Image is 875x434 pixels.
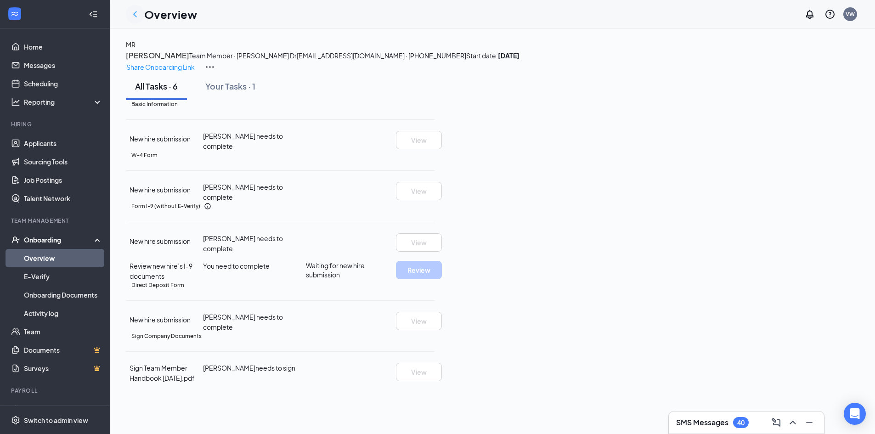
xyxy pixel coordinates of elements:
[396,182,442,200] button: View
[24,249,102,267] a: Overview
[130,364,195,382] span: Sign Team Member Handbook [DATE].pdf
[203,363,306,373] div: [PERSON_NAME] needs to sign
[24,171,102,189] a: Job Postings
[131,100,178,108] h5: Basic Information
[297,51,466,60] span: [EMAIL_ADDRESS][DOMAIN_NAME] · [PHONE_NUMBER]
[131,151,158,159] h5: W-4 Form
[24,56,102,74] a: Messages
[771,417,782,428] svg: ComposeMessage
[144,6,197,22] h1: Overview
[89,10,98,19] svg: Collapse
[11,120,101,128] div: Hiring
[24,322,102,341] a: Team
[130,262,192,280] span: Review new hire’s I-9 documents
[203,262,270,270] span: You need to complete
[130,316,191,324] span: New hire submission
[126,62,195,72] p: Share Onboarding Link
[24,286,102,304] a: Onboarding Documents
[24,341,102,359] a: DocumentsCrown
[396,363,442,381] button: View
[131,332,202,340] h5: Sign Company Documents
[11,97,20,107] svg: Analysis
[203,132,283,150] span: [PERSON_NAME] needs to complete
[846,10,855,18] div: VW
[396,233,442,252] button: View
[787,417,798,428] svg: ChevronUp
[306,261,396,279] span: Waiting for new hire submission
[204,62,215,73] img: More Actions
[126,62,195,73] button: Share Onboarding Link
[824,9,835,20] svg: QuestionInfo
[11,416,20,425] svg: Settings
[135,80,178,92] div: All Tasks · 6
[396,312,442,330] button: View
[24,416,88,425] div: Switch to admin view
[24,97,103,107] div: Reporting
[130,135,191,143] span: New hire submission
[785,415,800,430] button: ChevronUp
[498,51,519,60] strong: [DATE]
[24,134,102,152] a: Applicants
[11,235,20,244] svg: UserCheck
[802,415,817,430] button: Minimize
[131,202,200,210] h5: Form I-9 (without E-Verify)
[24,267,102,286] a: E-Verify
[130,9,141,20] svg: ChevronLeft
[24,74,102,93] a: Scheduling
[769,415,784,430] button: ComposeMessage
[189,51,297,60] span: Team Member · [PERSON_NAME] Dr
[126,39,135,50] button: MR
[205,80,255,92] div: Your Tasks · 1
[737,419,745,427] div: 40
[804,9,815,20] svg: Notifications
[24,189,102,208] a: Talent Network
[203,313,283,331] span: [PERSON_NAME] needs to complete
[130,186,191,194] span: New hire submission
[203,234,283,253] span: [PERSON_NAME] needs to complete
[676,417,728,428] h3: SMS Messages
[11,217,101,225] div: Team Management
[396,131,442,149] button: View
[203,183,283,201] span: [PERSON_NAME] needs to complete
[24,38,102,56] a: Home
[24,235,95,244] div: Onboarding
[466,51,519,60] span: Start date:
[10,9,19,18] svg: WorkstreamLogo
[131,281,184,289] h5: Direct Deposit Form
[396,261,442,279] button: Review
[24,152,102,171] a: Sourcing Tools
[24,400,102,419] a: PayrollCrown
[804,417,815,428] svg: Minimize
[204,203,211,210] svg: Info
[844,403,866,425] div: Open Intercom Messenger
[11,387,101,395] div: Payroll
[24,359,102,378] a: SurveysCrown
[126,50,189,62] button: [PERSON_NAME]
[130,237,191,245] span: New hire submission
[24,304,102,322] a: Activity log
